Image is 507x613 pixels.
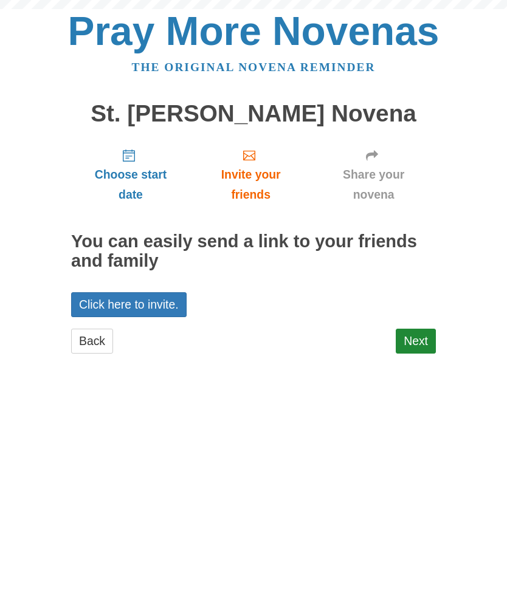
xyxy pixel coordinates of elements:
[71,101,436,127] h1: St. [PERSON_NAME] Novena
[83,165,178,205] span: Choose start date
[71,232,436,271] h2: You can easily send a link to your friends and family
[190,139,311,211] a: Invite your friends
[132,61,376,74] a: The original novena reminder
[71,292,187,317] a: Click here to invite.
[71,329,113,354] a: Back
[202,165,299,205] span: Invite your friends
[323,165,424,205] span: Share your novena
[396,329,436,354] a: Next
[311,139,436,211] a: Share your novena
[71,139,190,211] a: Choose start date
[68,9,440,53] a: Pray More Novenas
